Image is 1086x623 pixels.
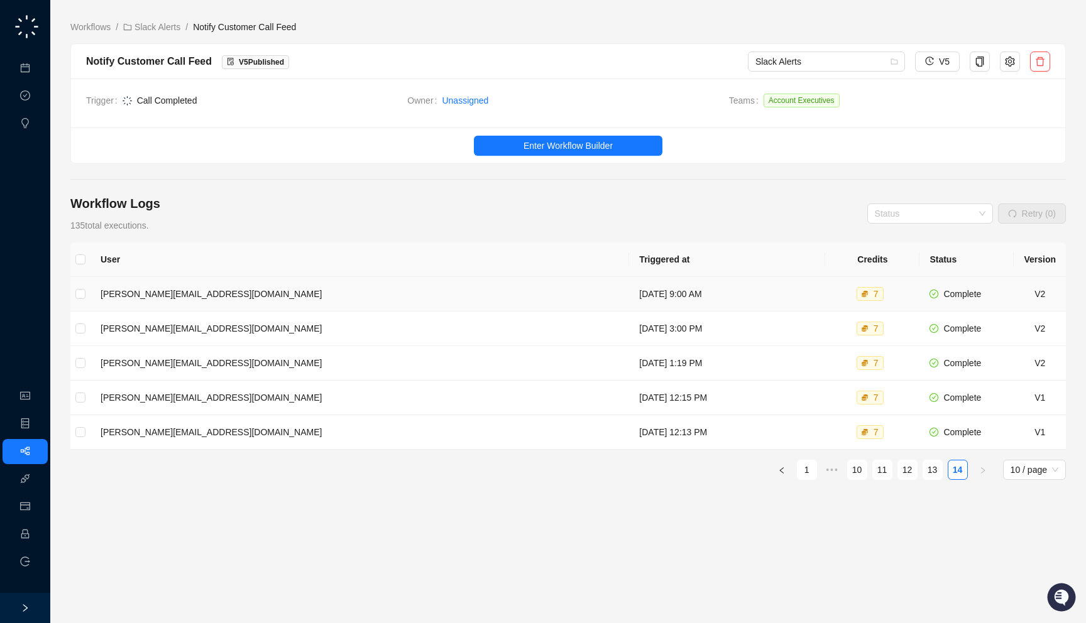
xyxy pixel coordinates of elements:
span: Complete [943,289,981,299]
span: logout [20,556,30,566]
span: Complete [943,323,981,333]
td: [DATE] 12:13 PM [629,415,825,450]
div: 📶 [57,177,67,187]
span: Complete [943,393,981,403]
td: V2 [1014,346,1066,381]
h4: Workflow Logs [70,195,160,212]
div: Page Size [1003,460,1066,480]
a: Unassigned [442,94,488,107]
span: Call Completed [137,95,197,106]
td: V1 [1014,415,1066,450]
td: [PERSON_NAME][EMAIL_ADDRESS][DOMAIN_NAME] [90,381,629,415]
div: 📚 [13,177,23,187]
span: Docs [25,176,47,188]
a: 10 [848,460,867,479]
button: Start new chat [214,117,229,133]
td: [DATE] 3:00 PM [629,311,825,346]
a: 1 [798,460,816,479]
img: logo-small-C4UdH2pc.png [13,13,41,41]
th: Version [1014,242,1066,277]
h2: How can we help? [13,70,229,90]
span: left [778,467,786,474]
span: delete [1035,57,1045,67]
td: [PERSON_NAME][EMAIL_ADDRESS][DOMAIN_NAME] [90,346,629,381]
p: Welcome 👋 [13,50,229,70]
li: 12 [897,460,918,480]
span: check-circle [930,393,938,402]
a: Workflows [68,20,113,34]
li: 1 [797,460,817,480]
img: 5124521997842_fc6d7dfcefe973c2e489_88.png [13,114,35,136]
span: setting [1005,57,1015,67]
th: Credits [825,242,919,277]
a: Powered byPylon [89,206,152,216]
a: 13 [923,460,942,479]
span: Status [69,176,97,188]
iframe: Open customer support [1046,582,1080,615]
a: 11 [873,460,892,479]
span: V 5 Published [239,58,284,67]
span: right [21,604,30,612]
td: [PERSON_NAME][EMAIL_ADDRESS][DOMAIN_NAME] [90,277,629,311]
td: V2 [1014,277,1066,311]
th: User [90,242,629,277]
div: 7 [871,426,881,438]
span: Complete [943,358,981,368]
span: check-circle [930,290,938,298]
li: / [185,20,188,34]
li: 14 [948,460,968,480]
td: [DATE] 9:00 AM [629,277,825,311]
a: 📶Status [52,171,102,193]
button: V5 [915,51,960,72]
a: 14 [948,460,967,479]
span: folder [123,23,132,31]
a: Enter Workflow Builder [71,136,1065,156]
span: Notify Customer Call Feed [193,22,296,32]
div: Notify Customer Call Feed [86,53,212,69]
button: left [772,460,792,480]
img: Swyft AI [13,13,38,38]
td: [PERSON_NAME][EMAIL_ADDRESS][DOMAIN_NAME] [90,311,629,346]
span: copy [975,57,985,67]
div: 7 [871,391,881,404]
td: [DATE] 1:19 PM [629,346,825,381]
td: [PERSON_NAME][EMAIL_ADDRESS][DOMAIN_NAME] [90,415,629,450]
span: check-circle [930,428,938,436]
span: Complete [943,427,981,437]
li: Previous 5 Pages [822,460,842,480]
span: V5 [939,55,950,68]
li: 11 [872,460,892,480]
span: Slack Alerts [755,52,897,71]
div: 7 [871,357,881,369]
span: 10 / page [1011,460,1058,479]
button: Retry (0) [998,203,1066,224]
span: check-circle [930,359,938,367]
span: 135 total executions. [70,220,149,230]
span: Trigger [86,94,123,107]
li: 10 [847,460,867,480]
a: folder Slack Alerts [121,20,183,34]
div: We're offline, we'll be back soon [43,126,164,136]
span: history [925,57,934,65]
span: Teams [729,94,764,112]
td: V2 [1014,311,1066,346]
span: check-circle [930,324,938,333]
span: ••• [822,460,842,480]
th: Triggered at [629,242,825,277]
img: logo-small-inverted-DW8HDUn_.png [123,96,132,106]
a: 12 [898,460,917,479]
li: 13 [923,460,943,480]
div: 7 [871,322,881,335]
span: Enter Workflow Builder [524,139,613,153]
span: file-done [227,58,234,65]
td: V1 [1014,381,1066,415]
a: 📚Docs [8,171,52,193]
span: right [979,467,987,474]
td: [DATE] 12:15 PM [629,381,825,415]
button: Enter Workflow Builder [474,136,662,156]
span: Pylon [125,207,152,216]
li: / [116,20,118,34]
span: Account Executives [764,94,840,107]
div: Start new chat [43,114,206,126]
